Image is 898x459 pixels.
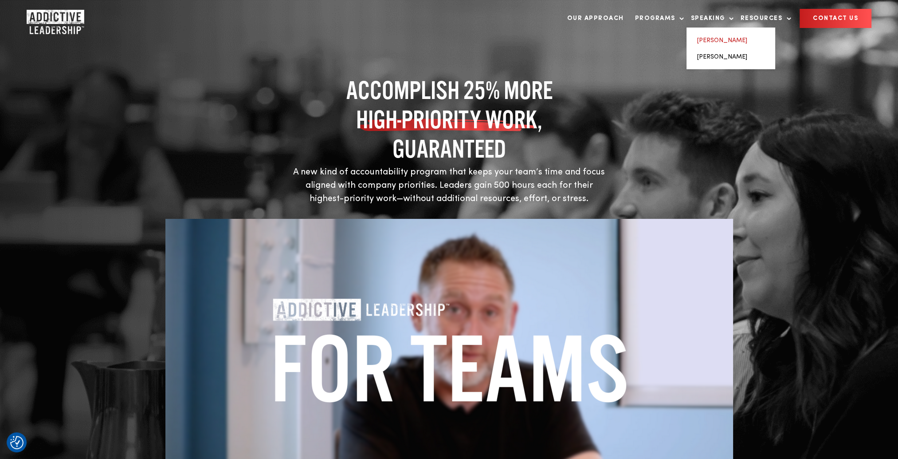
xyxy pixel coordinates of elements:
[10,436,24,449] img: Revisit consent button
[800,9,871,28] a: CONTACT US
[697,54,747,60] a: [PERSON_NAME]
[292,75,607,163] h1: ACCOMPLISH 25% MORE , GUARANTEED
[10,436,24,449] button: Consent Preferences
[27,10,80,28] a: Home
[697,37,747,44] a: [PERSON_NAME]
[356,105,537,134] span: HIGH-PRIORITY WORK
[293,168,605,203] span: A new kind of accountability program that keeps your team’s time and focus aligned with company p...
[686,9,734,28] a: Speaking
[631,9,684,28] a: Programs
[736,9,792,28] a: Resources
[563,9,628,28] a: Our Approach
